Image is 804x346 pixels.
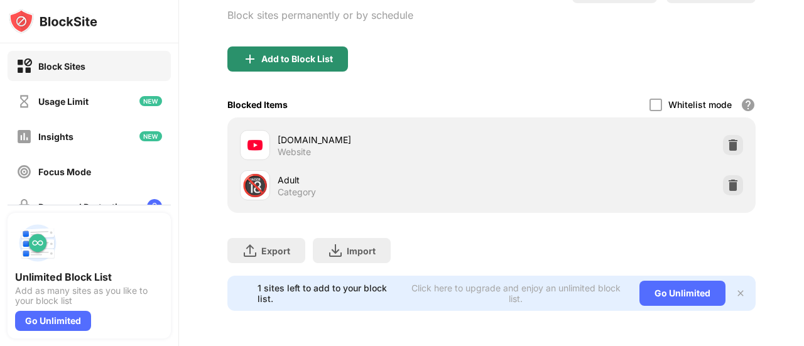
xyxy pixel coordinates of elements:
[38,166,91,177] div: Focus Mode
[247,138,263,153] img: favicons
[15,220,60,266] img: push-block-list.svg
[347,246,376,256] div: Import
[38,131,73,142] div: Insights
[639,281,725,306] div: Go Unlimited
[38,202,129,212] div: Password Protection
[139,131,162,141] img: new-icon.svg
[227,99,288,110] div: Blocked Items
[278,133,492,146] div: [DOMAIN_NAME]
[278,173,492,187] div: Adult
[278,146,311,158] div: Website
[38,61,85,72] div: Block Sites
[16,58,32,74] img: block-on.svg
[15,271,163,283] div: Unlimited Block List
[9,9,97,34] img: logo-blocksite.svg
[668,99,732,110] div: Whitelist mode
[15,311,91,331] div: Go Unlimited
[258,283,399,304] div: 1 sites left to add to your block list.
[278,187,316,198] div: Category
[147,199,162,214] img: lock-menu.svg
[16,94,32,109] img: time-usage-off.svg
[407,283,624,304] div: Click here to upgrade and enjoy an unlimited block list.
[15,286,163,306] div: Add as many sites as you like to your block list
[242,173,268,198] div: 🔞
[736,288,746,298] img: x-button.svg
[261,246,290,256] div: Export
[139,96,162,106] img: new-icon.svg
[38,96,89,107] div: Usage Limit
[261,54,333,64] div: Add to Block List
[16,199,32,215] img: password-protection-off.svg
[16,129,32,144] img: insights-off.svg
[16,164,32,180] img: focus-off.svg
[227,9,413,21] div: Block sites permanently or by schedule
